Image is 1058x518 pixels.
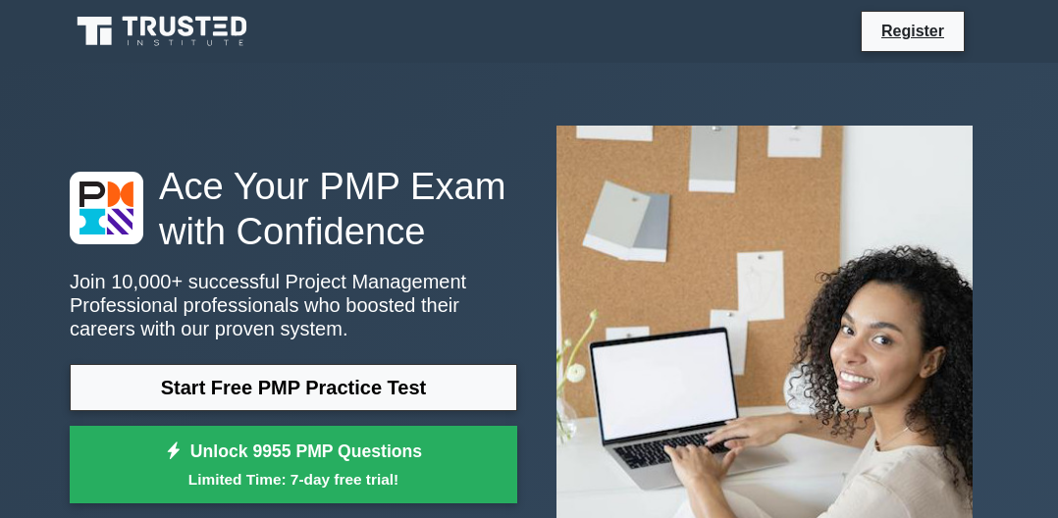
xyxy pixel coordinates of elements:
[70,164,517,254] h1: Ace Your PMP Exam with Confidence
[870,19,956,43] a: Register
[70,270,517,340] p: Join 10,000+ successful Project Management Professional professionals who boosted their careers w...
[94,468,493,491] small: Limited Time: 7-day free trial!
[70,426,517,504] a: Unlock 9955 PMP QuestionsLimited Time: 7-day free trial!
[70,364,517,411] a: Start Free PMP Practice Test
